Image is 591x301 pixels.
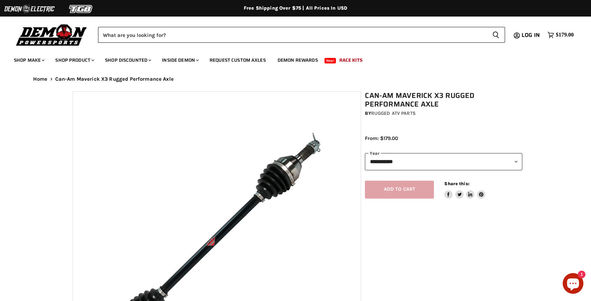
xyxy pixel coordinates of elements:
a: Request Custom Axles [204,53,271,67]
a: $179.00 [544,30,577,40]
input: Search [98,27,487,43]
a: Demon Rewards [272,53,323,67]
select: year [365,153,522,170]
ul: Main menu [9,50,572,67]
a: Shop Product [50,53,98,67]
img: Demon Electric Logo 2 [3,2,55,16]
a: Home [33,76,48,82]
a: Shop Discounted [100,53,155,67]
span: $179.00 [556,32,574,38]
span: Log in [522,31,540,39]
a: Rugged ATV Parts [371,110,416,116]
form: Product [98,27,505,43]
button: Search [487,27,505,43]
div: Free Shipping Over $75 | All Prices In USD [19,5,572,11]
span: Share this: [444,181,469,186]
a: Shop Make [9,53,49,67]
img: TGB Logo 2 [55,2,107,16]
a: Race Kits [334,53,368,67]
span: New! [324,58,336,63]
a: Log in [519,32,544,38]
h1: Can-Am Maverick X3 Rugged Performance Axle [365,91,522,109]
nav: Breadcrumbs [19,76,572,82]
inbox-online-store-chat: Shopify online store chat [561,273,585,295]
span: Can-Am Maverick X3 Rugged Performance Axle [55,76,174,82]
a: Inside Demon [157,53,203,67]
span: From: $179.00 [365,135,398,141]
div: by [365,110,522,117]
aside: Share this: [444,181,485,199]
img: Demon Powersports [14,22,89,47]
